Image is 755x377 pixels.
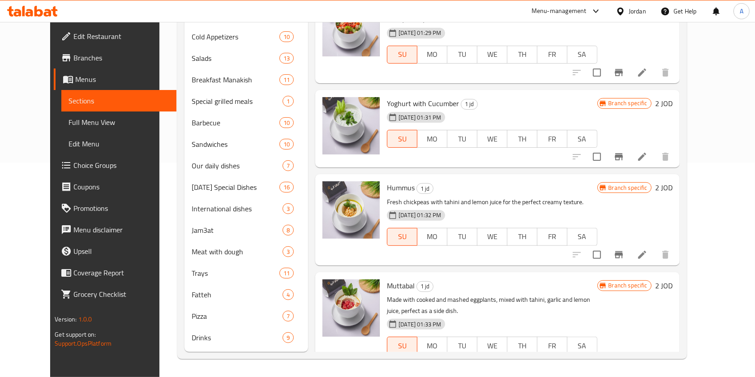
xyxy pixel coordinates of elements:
span: TH [511,133,534,146]
a: Promotions [54,197,176,219]
span: Menu disclaimer [73,224,169,235]
button: FR [537,130,567,148]
a: Coupons [54,176,176,197]
a: Edit Restaurant [54,26,176,47]
div: International dishes [192,203,283,214]
img: Hummus [322,181,380,239]
button: Branch-specific-item [608,62,630,83]
div: items [283,96,294,107]
span: Fatteh [192,289,283,300]
img: Muttabal [322,279,380,337]
span: FR [541,339,564,352]
div: Special grilled meals1 [184,90,308,112]
a: Support.OpsPlatform [55,338,112,349]
span: TU [451,339,474,352]
span: Muttabal [387,279,415,292]
button: SU [387,130,417,148]
span: SU [391,339,414,352]
span: Barbecue [192,117,279,128]
span: 9 [283,334,293,342]
a: Edit menu item [637,249,648,260]
span: Jam3at [192,225,283,236]
button: delete [655,62,676,83]
span: TH [511,230,534,243]
div: items [279,31,294,42]
a: Upsell [54,240,176,262]
button: MO [417,337,447,355]
div: Jordan [629,6,646,16]
a: Sections [61,90,176,111]
div: Drinks9 [184,327,308,348]
button: FR [537,228,567,246]
span: Select to update [588,245,606,264]
span: Special grilled meals [192,96,283,107]
span: Edit Restaurant [73,31,169,42]
div: items [283,160,294,171]
p: Made with cooked and mashed eggplants, mixed with tahini, garlic and lemon juice, perfect as a si... [387,294,597,317]
span: Meat with dough [192,246,283,257]
div: 1 jd [461,99,478,110]
button: TH [507,46,537,64]
div: Meat with dough3 [184,241,308,262]
span: 13 [280,54,293,63]
div: items [283,289,294,300]
span: Edit Menu [69,138,169,149]
div: items [279,139,294,150]
span: [DATE] 01:31 PM [395,113,445,122]
span: [DATE] 01:32 PM [395,211,445,219]
div: Cold Appetizers [192,31,279,42]
button: TU [447,337,477,355]
div: items [283,225,294,236]
span: SA [571,133,594,146]
button: Branch-specific-item [608,146,630,167]
div: Cold Appetizers10 [184,26,308,47]
span: TU [451,48,474,61]
div: Pizza [192,311,283,321]
span: 7 [283,162,293,170]
span: Salads [192,53,279,64]
span: TH [511,339,534,352]
button: TH [507,337,537,355]
div: Pizza7 [184,305,308,327]
div: Salads13 [184,47,308,69]
h6: 2 JOD [655,279,673,292]
span: Version: [55,313,77,325]
h6: 2 JOD [655,97,673,110]
span: FR [541,48,564,61]
span: Yoghurt with Cucumber [387,97,459,110]
a: Branches [54,47,176,69]
button: TH [507,228,537,246]
span: MO [421,230,444,243]
button: SU [387,46,417,64]
span: Sandwiches [192,139,279,150]
button: TU [447,46,477,64]
span: 1 jd [461,99,477,109]
button: MO [417,228,447,246]
div: Drinks [192,332,283,343]
button: SA [567,337,597,355]
span: Coupons [73,181,169,192]
span: 10 [280,33,293,41]
span: MO [421,48,444,61]
span: Branches [73,52,169,63]
span: WE [481,133,504,146]
div: items [283,311,294,321]
span: 10 [280,140,293,149]
div: Breakfast Manakish [192,74,279,85]
span: SA [571,48,594,61]
span: Trays [192,268,279,278]
span: Our daily dishes [192,160,283,171]
div: 1 jd [416,183,433,194]
span: 1 jd [417,281,433,291]
div: Fatteh4 [184,284,308,305]
span: WE [481,339,504,352]
span: SU [391,48,414,61]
